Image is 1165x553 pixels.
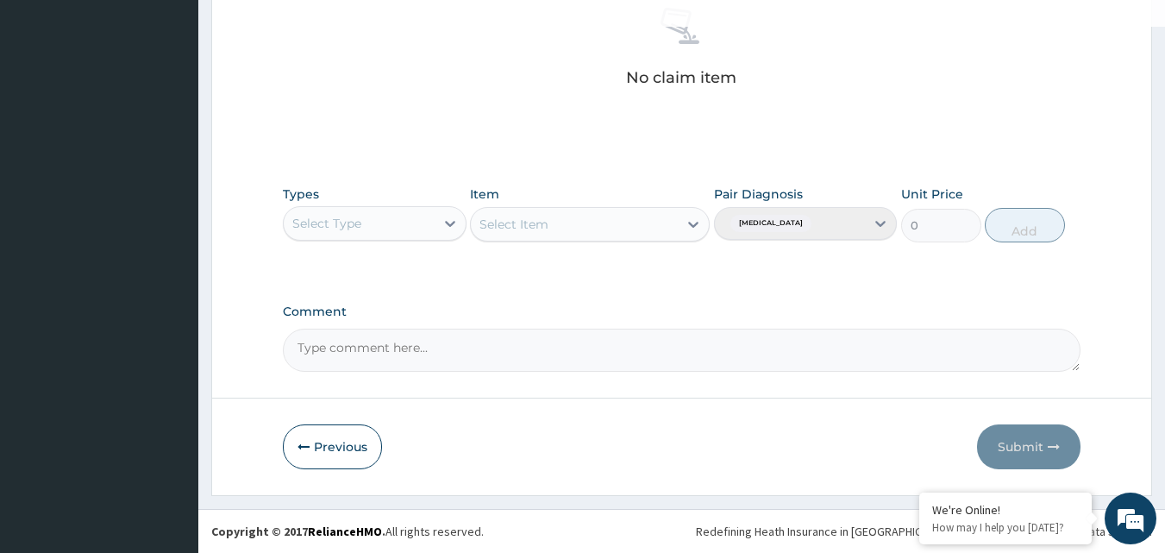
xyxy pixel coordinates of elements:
[283,187,319,202] label: Types
[9,369,329,430] textarea: Type your message and hit 'Enter'
[283,9,324,50] div: Minimize live chat window
[626,69,736,86] p: No claim item
[100,167,238,341] span: We're online!
[470,185,499,203] label: Item
[283,305,1081,319] label: Comment
[901,185,963,203] label: Unit Price
[977,424,1080,469] button: Submit
[932,520,1079,535] p: How may I help you today?
[283,424,382,469] button: Previous
[90,97,290,119] div: Chat with us now
[714,185,803,203] label: Pair Diagnosis
[32,86,70,129] img: d_794563401_company_1708531726252_794563401
[198,509,1165,553] footer: All rights reserved.
[696,523,1152,540] div: Redefining Heath Insurance in [GEOGRAPHIC_DATA] using Telemedicine and Data Science!
[292,215,361,232] div: Select Type
[932,502,1079,518] div: We're Online!
[985,208,1065,242] button: Add
[308,524,382,539] a: RelianceHMO
[211,524,385,539] strong: Copyright © 2017 .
